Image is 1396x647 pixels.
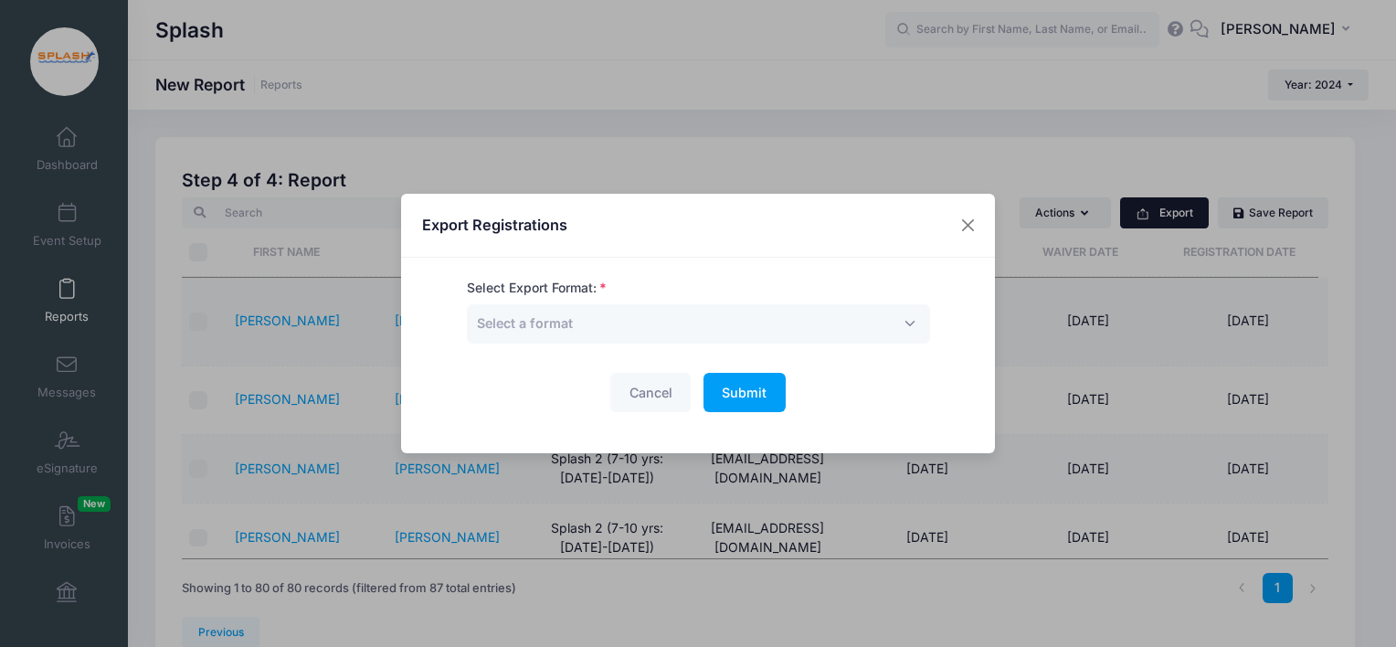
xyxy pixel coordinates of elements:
button: Submit [703,373,786,412]
span: Submit [722,385,767,400]
h4: Export Registrations [422,214,567,236]
label: Select Export Format: [467,279,607,298]
button: Close [952,209,985,242]
button: Cancel [610,373,691,412]
span: Select a format [477,315,573,331]
span: Select a format [477,313,573,333]
span: Select a format [467,304,930,344]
